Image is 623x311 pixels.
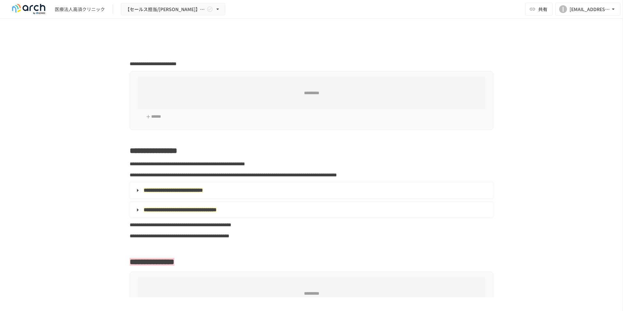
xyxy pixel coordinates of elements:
[121,3,225,16] button: 【セールス担当/[PERSON_NAME]】医療法人[PERSON_NAME]クリニック様_初期設定サポート
[125,5,205,13] span: 【セールス担当/[PERSON_NAME]】医療法人[PERSON_NAME]クリニック様_初期設定サポート
[525,3,553,16] button: 共有
[538,6,547,13] span: 共有
[570,5,610,13] div: [EMAIL_ADDRESS][PERSON_NAME][DOMAIN_NAME]
[559,5,567,13] div: I
[55,6,105,13] div: 医療法人高須クリニック
[8,4,50,14] img: logo-default@2x-9cf2c760.svg
[555,3,620,16] button: I[EMAIL_ADDRESS][PERSON_NAME][DOMAIN_NAME]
